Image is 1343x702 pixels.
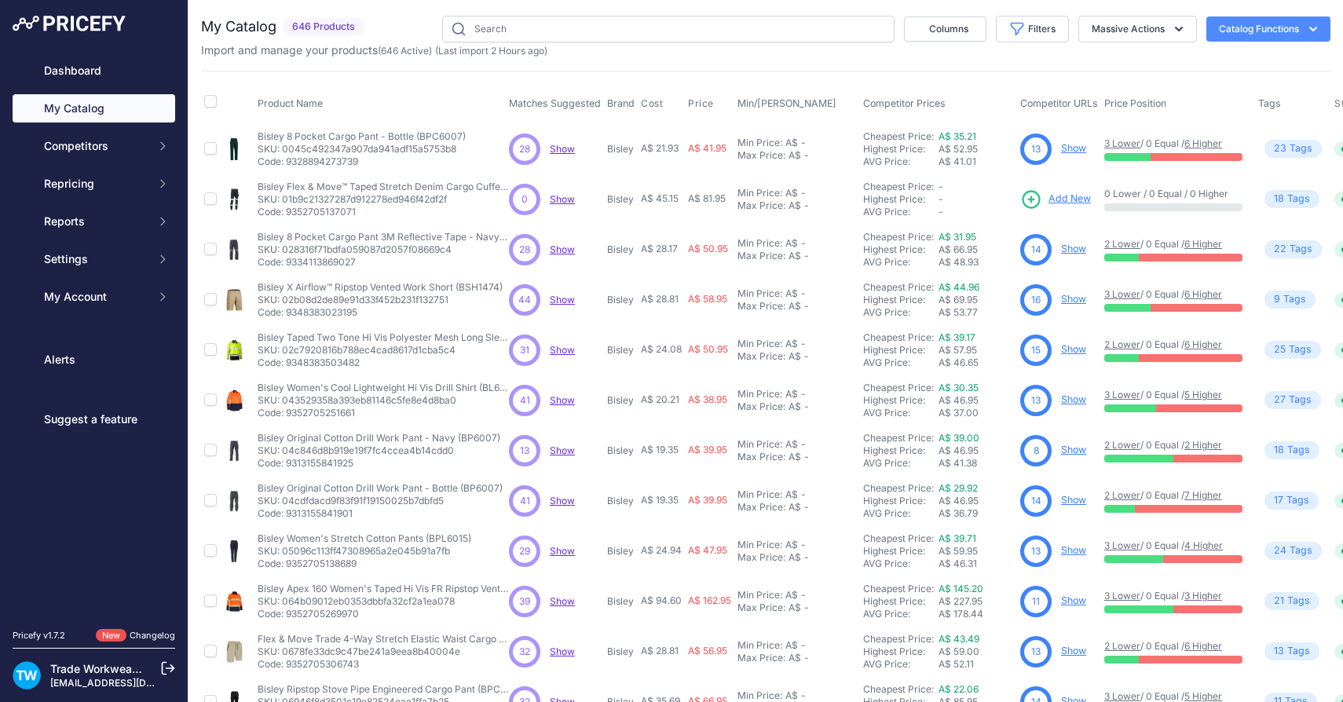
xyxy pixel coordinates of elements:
[688,192,726,204] span: A$ 81.95
[550,143,575,155] a: Show
[607,344,635,356] p: Bisley
[641,444,679,455] span: A$ 19.35
[607,394,635,407] p: Bisley
[737,350,785,363] div: Max Price:
[737,300,785,313] div: Max Price:
[1104,590,1140,601] a: 3 Lower
[939,281,979,293] a: A$ 44.96
[641,393,679,405] span: A$ 20.21
[737,137,782,149] div: Min Price:
[939,633,979,645] a: A$ 43.49
[641,494,679,506] span: A$ 19.35
[737,438,782,451] div: Min Price:
[737,250,785,262] div: Max Price:
[1264,441,1319,459] span: Tag
[1264,391,1321,409] span: Tag
[939,294,978,305] span: A$ 69.95
[258,155,466,168] p: Code: 9328894273739
[1104,489,1140,501] a: 2 Lower
[1061,645,1086,656] a: Show
[258,97,323,109] span: Product Name
[1307,141,1312,156] span: s
[1184,137,1222,149] a: 6 Higher
[801,199,809,212] div: -
[863,344,939,356] div: Highest Price:
[939,382,979,393] a: A$ 30.35
[737,149,785,162] div: Max Price:
[13,405,175,433] a: Suggest a feature
[1264,492,1319,510] span: Tag
[939,394,979,406] span: A$ 46.95
[519,243,530,257] span: 28
[1031,142,1041,156] span: 13
[550,545,575,557] span: Show
[737,501,785,514] div: Max Price:
[258,231,509,243] p: Bisley 8 Pocket Cargo Pant 3M Reflective Tape - Navy (BPC6007T)
[13,94,175,122] a: My Catalog
[520,343,529,357] span: 31
[550,495,575,506] span: Show
[1264,341,1321,359] span: Tag
[863,143,939,155] div: Highest Price:
[785,187,798,199] div: A$
[258,382,509,394] p: Bisley Women's Cool Lightweight Hi Vis Drill Shirt (BL6895)
[1104,539,1140,551] a: 3 Lower
[863,294,939,306] div: Highest Price:
[1061,544,1086,556] a: Show
[258,495,503,507] p: SKU: 04cdfdacd9f83f91f19150025b7dbfd5
[1104,97,1166,109] span: Price Position
[607,243,635,256] p: Bisley
[550,645,575,657] a: Show
[521,192,528,207] span: 0
[939,532,976,544] a: A$ 39.71
[1104,338,1140,350] a: 2 Lower
[863,231,934,243] a: Cheapest Price:
[737,488,782,501] div: Min Price:
[1104,690,1140,702] a: 3 Lower
[688,97,717,110] button: Price
[1104,389,1242,401] p: / 0 Equal /
[1184,238,1222,250] a: 6 Higher
[863,256,939,269] div: AVG Price:
[785,338,798,350] div: A$
[688,293,727,305] span: A$ 58.95
[258,394,509,407] p: SKU: 043529358a393eb81146c5fe8e4d8ba0
[863,633,934,645] a: Cheapest Price:
[520,494,530,508] span: 41
[688,444,727,455] span: A$ 39.95
[258,331,509,344] p: Bisley Taped Two Tone Hi Vis Polyester Mesh Long Sleeve Polo Shirt (BK6219T)
[509,97,601,109] span: Matches Suggested
[737,338,782,350] div: Min Price:
[1184,439,1222,451] a: 2 Higher
[737,451,785,463] div: Max Price:
[863,683,934,695] a: Cheapest Price:
[1184,389,1222,400] a: 5 Higher
[737,400,785,413] div: Max Price:
[1258,97,1281,109] span: Tags
[789,501,801,514] div: A$
[1274,292,1280,307] span: 9
[1031,393,1041,408] span: 13
[13,283,175,311] button: My Account
[798,438,806,451] div: -
[863,130,934,142] a: Cheapest Price:
[1104,238,1242,250] p: / 0 Equal /
[863,407,939,419] div: AVG Price:
[904,16,986,42] button: Columns
[1184,590,1222,601] a: 3 Higher
[688,494,727,506] span: A$ 39.95
[13,346,175,374] a: Alerts
[13,245,175,273] button: Settings
[789,250,801,262] div: A$
[1274,493,1283,508] span: 17
[258,507,503,520] p: Code: 9313155841901
[863,306,939,319] div: AVG Price:
[798,237,806,250] div: -
[863,356,939,369] div: AVG Price:
[641,343,682,355] span: A$ 24.08
[1061,444,1086,455] a: Show
[863,532,934,544] a: Cheapest Price:
[1061,243,1086,254] a: Show
[258,407,509,419] p: Code: 9352705251661
[1184,539,1223,551] a: 4 Higher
